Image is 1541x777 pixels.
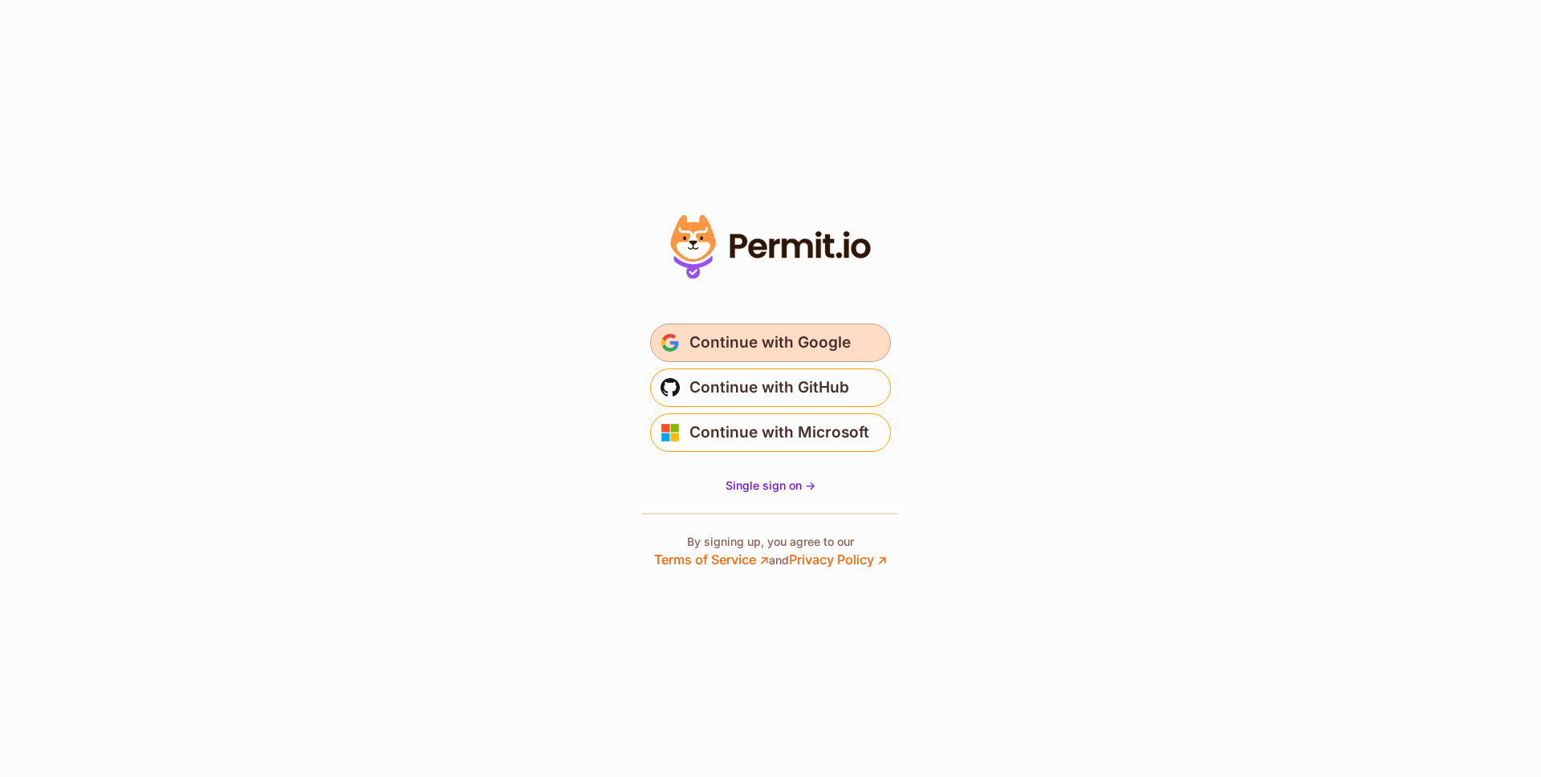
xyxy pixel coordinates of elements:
[650,323,891,362] button: Continue with Google
[654,551,769,567] a: Terms of Service ↗
[726,478,815,494] a: Single sign on ->
[789,551,887,567] a: Privacy Policy ↗
[689,375,849,401] span: Continue with GitHub
[689,420,869,445] span: Continue with Microsoft
[650,413,891,452] button: Continue with Microsoft
[726,478,815,492] span: Single sign on ->
[650,368,891,407] button: Continue with GitHub
[654,534,887,569] p: By signing up, you agree to our and
[689,330,851,356] span: Continue with Google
